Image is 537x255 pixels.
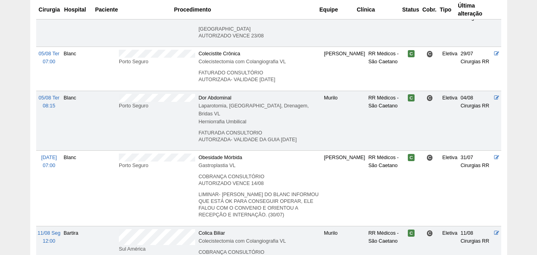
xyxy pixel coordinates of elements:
[43,103,55,109] span: 08:15
[441,91,459,150] td: Eletiva
[62,47,117,91] td: Blanc
[39,51,59,64] a: 05/08 Ter 07:00
[367,150,407,226] td: RR Médicos - São Caetano
[408,154,415,161] span: Confirmada
[197,47,322,91] td: Colecistite Crônica
[198,162,321,169] div: Gastroplastia VL
[441,47,459,91] td: Eletiva
[43,15,55,21] span: 13:00
[426,154,433,161] span: Consultório
[408,50,415,57] span: Confirmada
[322,47,367,91] td: [PERSON_NAME]
[198,173,321,187] p: COBRANÇA CONSULTÓRIO AUTORIZADO VENCE 14/08
[198,102,321,118] div: Laparotomia, [GEOGRAPHIC_DATA], Drenagem, Bridas VL
[198,237,321,245] div: Colecistectomia com Colangiografia VL
[198,26,321,39] p: [GEOGRAPHIC_DATA] AUTORIZADO VENCE 23/08
[408,230,415,237] span: Confirmada
[322,3,367,47] td: [PERSON_NAME]
[39,95,59,109] a: 05/08 Ter 08:15
[43,163,55,168] span: 07:00
[43,59,55,64] span: 07:00
[459,91,493,150] td: 04/08 Cirurgias RR
[459,3,493,47] td: 05/08 Cirurgias RR
[41,155,57,168] a: [DATE] 07:00
[62,150,117,226] td: Blanc
[408,94,415,101] span: Confirmada
[198,58,321,66] div: Colecistectomia com Colangiografia VL
[367,3,407,47] td: RR Médicos - São Caetano
[459,47,493,91] td: 29/07 Cirurgias RR
[494,230,499,236] a: Editar
[459,150,493,226] td: 31/07 Cirurgias RR
[322,150,367,226] td: [PERSON_NAME]
[62,91,117,150] td: Blanc
[426,230,433,237] span: Consultório
[119,245,195,253] div: Sul América
[39,51,59,56] span: 05/08 Ter
[426,95,433,101] span: Consultório
[426,51,433,57] span: Consultório
[39,95,59,101] span: 05/08 Ter
[494,95,499,101] a: Editar
[494,155,499,160] a: Editar
[38,230,60,236] span: 11/08 Seg
[197,3,322,47] td: Obesidade Mórbida
[62,3,117,47] td: São Luiz - SCS
[41,155,57,160] span: [DATE]
[197,150,322,226] td: Obesidade Mórbida
[367,91,407,150] td: RR Médicos - São Caetano
[198,70,321,83] p: FATURADO CONSULTÓRIO AUTORIZADA- VALIDADE [DATE]
[38,230,60,244] a: 11/08 Seg 12:00
[119,162,195,169] div: Porto Seguro
[119,102,195,110] div: Porto Seguro
[198,118,321,126] div: Herniorrafia Umbilical
[494,51,499,56] a: Editar
[367,47,407,91] td: RR Médicos - São Caetano
[441,150,459,226] td: Eletiva
[38,7,60,21] a: 04/08 Seg 13:00
[322,91,367,150] td: Murilo
[43,238,55,244] span: 12:00
[197,91,322,150] td: Dor Abdominal
[441,3,459,47] td: Eletiva
[198,130,321,143] p: FATURADA CONSULTORIO AUTORIZADA- VALIDADE DA GUIA [DATE]
[119,58,195,66] div: Porto Seguro
[198,191,321,218] p: LIMINAR- [PERSON_NAME] DO BLANC INFORMOU QUE ESTÁ OK PARA CONSEGUIR OPERAR, ELE FALOU COM O CONVE...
